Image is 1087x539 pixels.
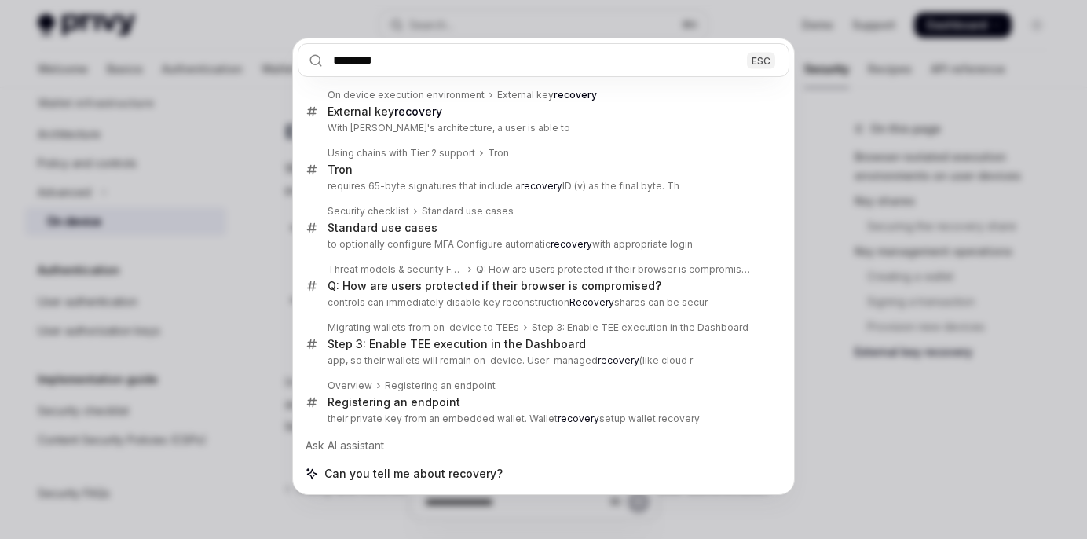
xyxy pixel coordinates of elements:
b: Recovery [569,296,614,308]
div: Ask AI assistant [298,431,789,460]
div: Q: How are users protected if their browser is compromised? [328,279,661,293]
div: On device execution environment [328,89,485,101]
div: Standard use cases [422,205,514,218]
div: Migrating wallets from on-device to TEEs [328,321,519,334]
p: their private key from an embedded wallet. Wallet setup wallet.recovery [328,412,756,425]
div: External key [328,104,442,119]
div: Step 3: Enable TEE execution in the Dashboard [328,337,586,351]
div: Tron [488,147,509,159]
b: recovery [521,180,562,192]
b: recovery [551,238,592,250]
div: Using chains with Tier 2 support [328,147,475,159]
span: Can you tell me about recovery? [324,466,503,482]
div: Step 3: Enable TEE execution in the Dashboard [532,321,748,334]
div: Threat models & security FAQ [328,263,463,276]
p: With [PERSON_NAME]'s architecture, a user is able to [328,122,756,134]
div: Standard use cases [328,221,437,235]
div: Overview [328,379,372,392]
p: requires 65-byte signatures that include a ID (v) as the final byte. Th [328,180,756,192]
div: ESC [747,52,775,68]
div: Registering an endpoint [385,379,496,392]
p: to optionally configure MFA Configure automatic with appropriate login [328,238,756,251]
p: controls can immediately disable key reconstruction shares can be secur [328,296,756,309]
b: recovery [558,412,599,424]
div: Tron [328,163,353,177]
div: Registering an endpoint [328,395,460,409]
b: recovery [394,104,442,118]
div: Q: How are users protected if their browser is compromised? [476,263,756,276]
b: recovery [554,89,597,101]
p: app, so their wallets will remain on-device. User-managed (like cloud r [328,354,756,367]
div: External key [497,89,597,101]
b: recovery [598,354,639,366]
div: Security checklist [328,205,409,218]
